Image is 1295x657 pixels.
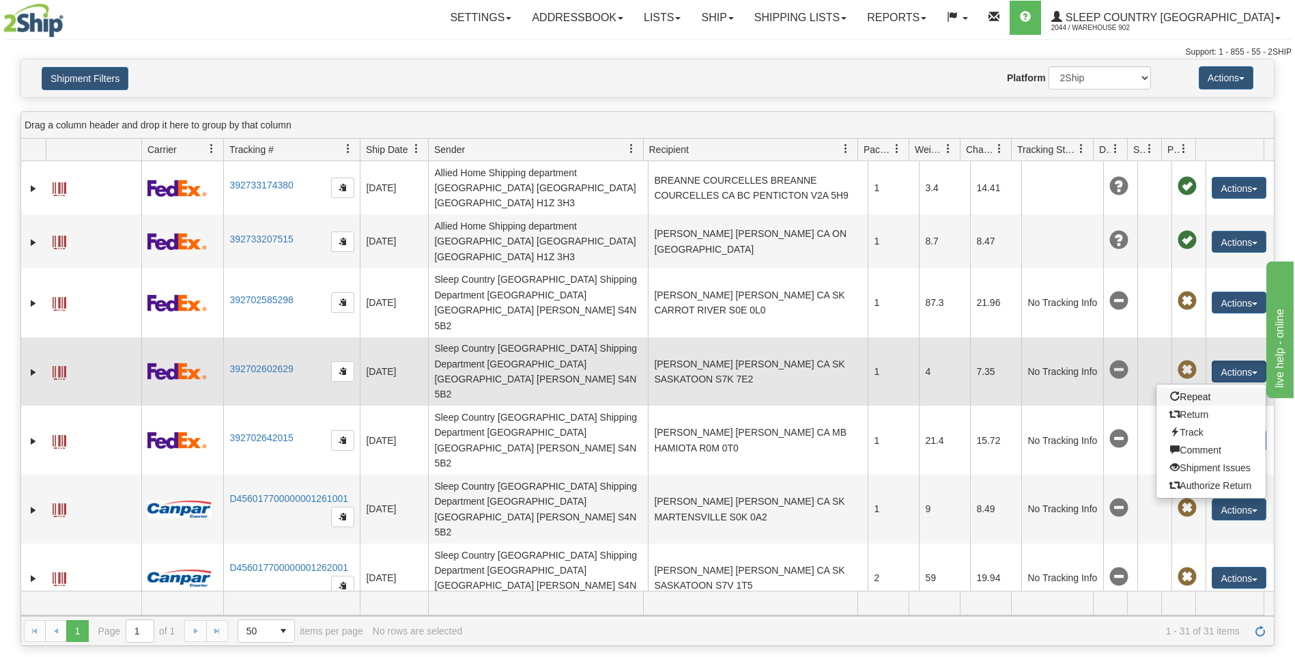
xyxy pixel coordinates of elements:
[919,161,970,214] td: 3.4
[919,268,970,337] td: 87.3
[919,406,970,475] td: 21.4
[1138,137,1161,160] a: Shipment Issues filter column settings
[648,475,868,544] td: [PERSON_NAME] [PERSON_NAME] CA SK MARTENSVILLE S0K 0A2
[238,619,363,643] span: items per page
[868,544,919,613] td: 2
[53,566,66,588] a: Label
[27,434,40,448] a: Expand
[1109,231,1128,250] span: Unknown
[53,291,66,313] a: Label
[428,475,648,544] td: Sleep Country [GEOGRAPHIC_DATA] Shipping Department [GEOGRAPHIC_DATA] [GEOGRAPHIC_DATA] [PERSON_N...
[360,268,428,337] td: [DATE]
[1178,177,1197,196] span: Pickup Successfully created
[246,624,264,638] span: 50
[868,406,919,475] td: 1
[360,337,428,406] td: [DATE]
[970,475,1021,544] td: 8.49
[919,214,970,268] td: 8.7
[229,143,274,156] span: Tracking #
[691,1,743,35] a: Ship
[970,161,1021,214] td: 14.41
[915,143,943,156] span: Weight
[3,3,63,38] img: logo2044.jpg
[1099,143,1111,156] span: Delivery Status
[27,236,40,249] a: Expand
[147,233,207,250] img: 2 - FedEx Express®
[1109,292,1128,311] span: No Tracking Info
[970,337,1021,406] td: 7.35
[919,544,970,613] td: 59
[1156,406,1266,423] a: Return
[1212,361,1266,382] button: Actions
[1021,475,1103,544] td: No Tracking Info
[53,429,66,451] a: Label
[1109,361,1128,380] span: No Tracking Info
[648,544,868,613] td: [PERSON_NAME] [PERSON_NAME] CA SK SASKATOON S7V 1T5
[53,497,66,519] a: Label
[27,365,40,379] a: Expand
[1178,361,1197,380] span: Pickup Not Assigned
[1109,568,1128,587] span: No Tracking Info
[1178,292,1197,311] span: Pickup Not Assigned
[648,337,868,406] td: [PERSON_NAME] [PERSON_NAME] CA SK SASKATOON S7K 7E2
[428,214,648,268] td: Allied Home Shipping department [GEOGRAPHIC_DATA] [GEOGRAPHIC_DATA] [GEOGRAPHIC_DATA] H1Z 3H3
[331,576,354,596] button: Copy to clipboard
[331,361,354,382] button: Copy to clipboard
[1264,259,1294,398] iframe: chat widget
[147,294,207,311] img: 2 - FedEx Express®
[1156,477,1266,494] a: Authorize Return
[428,406,648,475] td: Sleep Country [GEOGRAPHIC_DATA] Shipping Department [GEOGRAPHIC_DATA] [GEOGRAPHIC_DATA] [PERSON_N...
[428,268,648,337] td: Sleep Country [GEOGRAPHIC_DATA] Shipping Department [GEOGRAPHIC_DATA] [GEOGRAPHIC_DATA] [PERSON_N...
[868,475,919,544] td: 1
[1109,177,1128,196] span: Unknown
[1212,177,1266,199] button: Actions
[27,182,40,195] a: Expand
[1172,137,1195,160] a: Pickup Status filter column settings
[1021,337,1103,406] td: No Tracking Info
[229,294,293,305] a: 392702585298
[373,626,463,637] div: No rows are selected
[1212,499,1266,520] button: Actions
[648,268,868,337] td: [PERSON_NAME] [PERSON_NAME] CA SK CARROT RIVER S0E 0L0
[1178,499,1197,518] span: Pickup Not Assigned
[649,143,689,156] span: Recipient
[147,501,212,518] img: 14 - Canpar
[1051,21,1154,35] span: 2044 / Warehouse 902
[428,544,648,613] td: Sleep Country [GEOGRAPHIC_DATA] Shipping Department [GEOGRAPHIC_DATA] [GEOGRAPHIC_DATA] [PERSON_N...
[1104,137,1127,160] a: Delivery Status filter column settings
[1017,143,1077,156] span: Tracking Status
[937,137,960,160] a: Weight filter column settings
[1070,137,1093,160] a: Tracking Status filter column settings
[1062,12,1274,23] span: Sleep Country [GEOGRAPHIC_DATA]
[970,406,1021,475] td: 15.72
[744,1,857,35] a: Shipping lists
[428,337,648,406] td: Sleep Country [GEOGRAPHIC_DATA] Shipping Department [GEOGRAPHIC_DATA] [GEOGRAPHIC_DATA] [PERSON_N...
[868,337,919,406] td: 1
[27,572,40,585] a: Expand
[272,620,294,642] span: select
[21,112,1274,139] div: grid grouping header
[331,232,354,252] button: Copy to clipboard
[229,493,348,504] a: D456017700000001261001
[868,214,919,268] td: 1
[147,570,212,587] img: 14 - Canpar
[98,619,175,643] span: Page of 1
[53,176,66,198] a: Label
[1021,544,1103,613] td: No Tracking Info
[42,67,128,90] button: Shipment Filters
[868,268,919,337] td: 1
[966,143,995,156] span: Charge
[331,507,354,527] button: Copy to clipboard
[229,234,293,244] a: 392733207515
[331,430,354,451] button: Copy to clipboard
[126,620,154,642] input: Page 1
[1178,231,1197,250] span: Pickup Successfully created
[147,432,207,449] img: 2 - FedEx Express®
[648,214,868,268] td: [PERSON_NAME] [PERSON_NAME] CA ON [GEOGRAPHIC_DATA]
[522,1,634,35] a: Addressbook
[919,475,970,544] td: 9
[919,337,970,406] td: 4
[970,268,1021,337] td: 21.96
[360,544,428,613] td: [DATE]
[229,363,293,374] a: 392702602629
